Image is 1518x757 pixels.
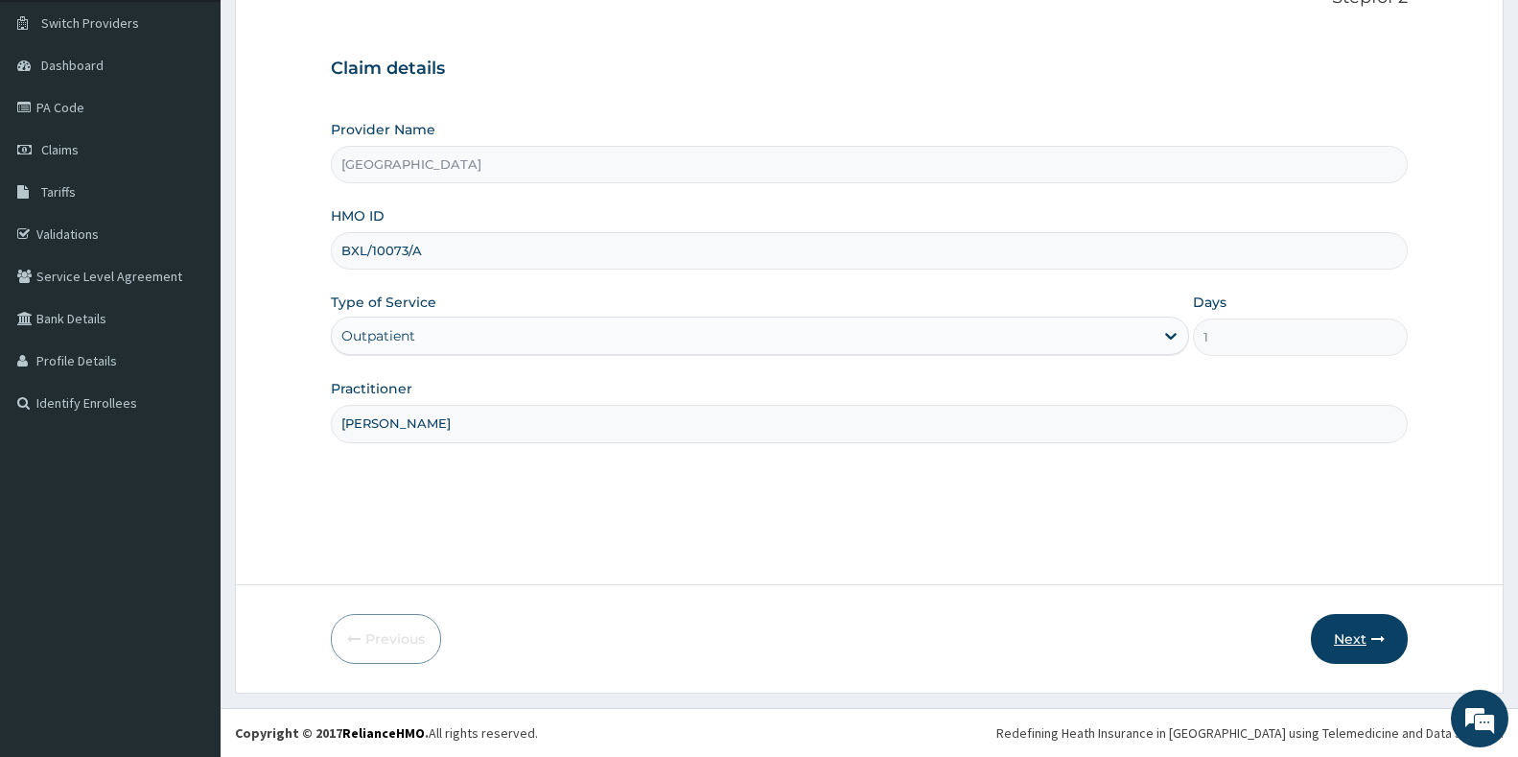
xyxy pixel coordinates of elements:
[331,206,385,225] label: HMO ID
[41,183,76,201] span: Tariffs
[41,14,139,32] span: Switch Providers
[331,405,1408,442] input: Enter Name
[331,232,1408,270] input: Enter HMO ID
[331,120,435,139] label: Provider Name
[331,614,441,664] button: Previous
[331,379,412,398] label: Practitioner
[341,326,415,345] div: Outpatient
[10,524,365,591] textarea: Type your message and hit 'Enter'
[100,107,322,132] div: Chat with us now
[342,724,425,742] a: RelianceHMO
[235,724,429,742] strong: Copyright © 2017 .
[111,242,265,436] span: We're online!
[41,141,79,158] span: Claims
[1193,293,1226,312] label: Days
[331,59,1408,80] h3: Claim details
[41,57,104,74] span: Dashboard
[996,723,1504,743] div: Redefining Heath Insurance in [GEOGRAPHIC_DATA] using Telemedicine and Data Science!
[35,96,78,144] img: d_794563401_company_1708531726252_794563401
[1311,614,1408,664] button: Next
[221,708,1518,757] footer: All rights reserved.
[315,10,361,56] div: Minimize live chat window
[331,293,436,312] label: Type of Service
